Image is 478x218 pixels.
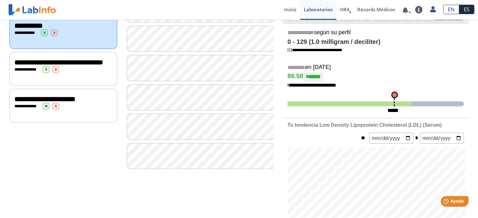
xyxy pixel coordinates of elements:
a: [1] [288,47,342,52]
b: Tu tendencia Low Density Lipoprotein Cholesterol (LDL) (Serum) [288,122,442,128]
h4: 86.58 [288,72,464,82]
iframe: Help widget launcher [422,194,471,211]
h4: 0 - 129 (1.0 milligram / deciliter) [288,38,464,46]
a: ES [459,5,474,14]
a: EN [443,5,459,14]
h5: en [DATE] [288,64,464,71]
input: mm/dd/yyyy [369,133,413,144]
input: mm/dd/yyyy [420,133,464,144]
h5: según su perfil [288,29,464,36]
span: HRA [340,6,350,13]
